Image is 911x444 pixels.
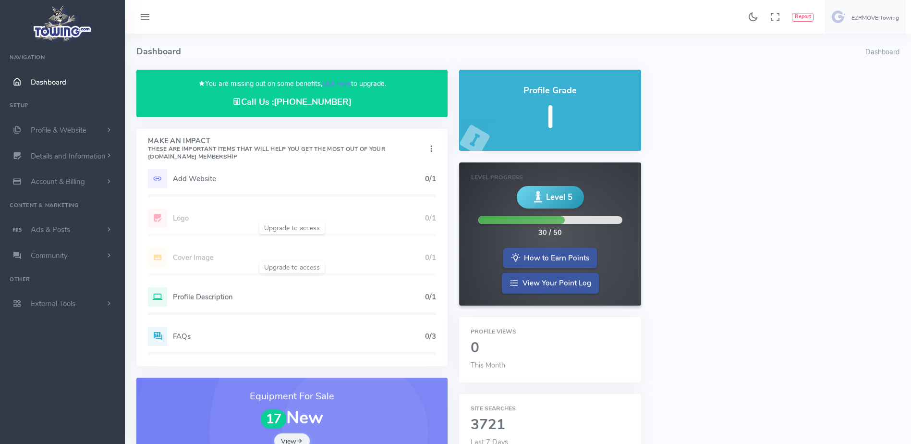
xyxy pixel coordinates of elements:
[471,406,630,412] h6: Site Searches
[30,3,95,44] img: logo
[31,151,106,161] span: Details and Information
[261,409,287,429] span: 17
[471,417,630,433] h2: 3721
[31,251,68,260] span: Community
[471,86,630,96] h4: Profile Grade
[471,340,630,356] h2: 0
[538,228,562,238] div: 30 / 50
[148,78,436,89] p: You are missing out on some benefits, to upgrade.
[425,333,436,340] h5: 0/3
[471,100,630,135] h5: I
[31,225,70,234] span: Ads & Posts
[425,293,436,301] h5: 0/1
[31,77,66,87] span: Dashboard
[471,329,630,335] h6: Profile Views
[31,177,85,186] span: Account & Billing
[148,145,385,160] small: These are important items that will help you get the most out of your [DOMAIN_NAME] Membership
[173,333,425,340] h5: FAQs
[173,175,425,183] h5: Add Website
[502,273,599,294] a: View Your Point Log
[274,96,352,108] a: [PHONE_NUMBER]
[471,174,629,181] h6: Level Progress
[546,191,572,203] span: Level 5
[322,79,351,88] a: click here
[148,389,436,404] h3: Equipment For Sale
[851,15,899,21] h6: EZRMOVE Towing
[31,125,86,135] span: Profile & Website
[471,360,505,370] span: This Month
[173,293,425,301] h5: Profile Description
[148,137,426,160] h4: Make An Impact
[792,13,814,22] button: Report
[503,248,597,269] a: How to Earn Points
[136,34,865,70] h4: Dashboard
[425,175,436,183] h5: 0/1
[31,299,75,308] span: External Tools
[865,47,899,58] li: Dashboard
[831,9,847,25] img: user-image
[148,97,436,107] h4: Call Us :
[148,408,436,429] h1: New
